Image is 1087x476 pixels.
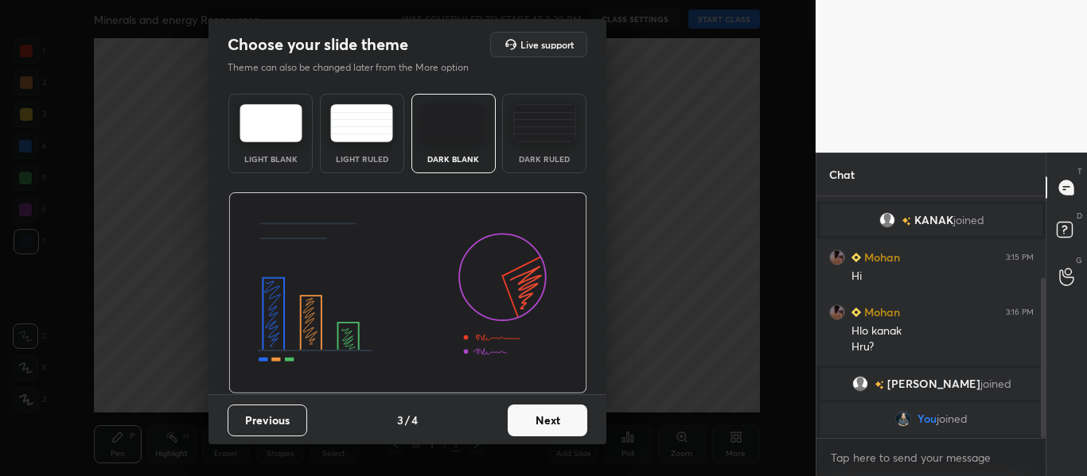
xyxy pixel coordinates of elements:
[520,40,574,49] h5: Live support
[228,34,408,55] h2: Choose your slide theme
[330,104,393,142] img: lightRuledTheme.5fabf969.svg
[512,155,576,163] div: Dark Ruled
[228,404,307,436] button: Previous
[886,377,980,390] span: [PERSON_NAME]
[240,104,302,142] img: lightTheme.e5ed3b09.svg
[397,412,403,428] h4: 3
[1006,308,1034,317] div: 3:16 PM
[829,250,845,265] img: 6b0fccd259fa47c383fc0b844a333e12.jpg
[851,339,1034,355] div: Hru?
[405,412,410,428] h4: /
[918,412,937,425] span: You
[901,217,910,226] img: no-rating-badge.077c3623.svg
[914,214,953,226] span: KANAK
[1006,253,1034,262] div: 3:15 PM
[513,104,576,142] img: darkRuledTheme.de295e13.svg
[508,404,587,436] button: Next
[851,323,1034,339] div: Hlo kanak
[411,412,418,428] h4: 4
[861,304,900,320] h6: Mohan
[861,249,900,265] h6: Mohan
[330,155,394,163] div: Light Ruled
[816,196,1046,438] div: grid
[851,269,1034,284] div: Hi
[228,60,485,75] p: Theme can also be changed later from the More option
[422,155,485,163] div: Dark Blank
[953,214,984,226] span: joined
[851,308,861,317] img: Learner_Badge_beginner_1_8b307cf2a0.svg
[239,155,302,163] div: Light Blank
[1077,165,1082,177] p: T
[937,412,968,425] span: joined
[879,212,894,228] img: default.png
[980,377,1011,390] span: joined
[228,192,587,394] img: darkThemeBanner.d06ce4a2.svg
[851,253,861,262] img: Learner_Badge_beginner_1_8b307cf2a0.svg
[895,411,911,427] img: c61daafdcde14636ba7696175d98772d.jpg
[829,304,845,320] img: 6b0fccd259fa47c383fc0b844a333e12.jpg
[422,104,485,142] img: darkTheme.f0cc69e5.svg
[874,381,883,389] img: no-rating-badge.077c3623.svg
[1077,210,1082,222] p: D
[816,153,867,195] p: Chat
[1076,254,1082,266] p: G
[851,376,867,392] img: default.png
